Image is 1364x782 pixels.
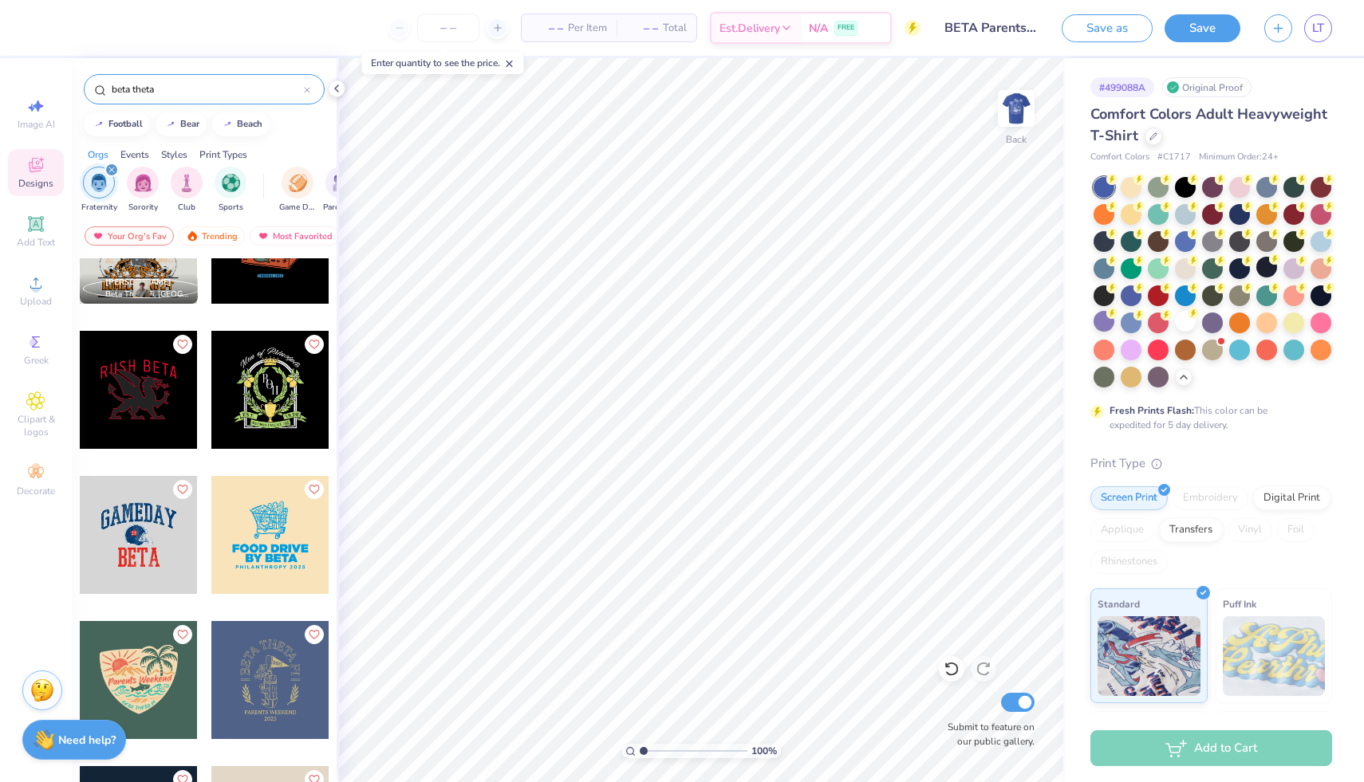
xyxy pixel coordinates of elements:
span: LT [1312,19,1324,37]
img: most_fav.gif [92,230,104,242]
span: Comfort Colors Adult Heavyweight T-Shirt [1090,104,1327,145]
div: football [108,120,143,128]
label: Submit to feature on our public gallery. [939,720,1035,749]
span: Clipart & logos [8,413,64,438]
img: Sports Image [222,174,240,192]
div: Most Favorited [250,226,340,246]
span: Comfort Colors [1090,151,1149,164]
span: – – [626,20,658,37]
div: beach [237,120,262,128]
div: filter for Sports [215,167,246,214]
img: trend_line.gif [164,120,177,129]
div: filter for Parent's Weekend [323,167,360,214]
span: Decorate [17,485,55,497]
span: 100 % [751,744,777,758]
img: Back [1000,92,1032,124]
div: filter for Club [171,167,203,214]
div: # 499088A [1090,77,1154,97]
div: Applique [1090,518,1154,542]
button: filter button [81,167,117,214]
div: Print Types [199,147,247,162]
img: Game Day Image [289,174,307,192]
div: Original Proof [1162,77,1252,97]
button: filter button [171,167,203,214]
span: Beta Theta Pi, [GEOGRAPHIC_DATA][US_STATE]: [PERSON_NAME] [105,289,191,301]
span: Est. Delivery [719,20,780,37]
button: filter button [215,167,246,214]
img: Puff Ink [1223,616,1326,696]
img: Club Image [178,174,195,192]
span: N/A [809,20,828,37]
span: # C1717 [1157,151,1191,164]
span: Sorority [128,202,158,214]
div: Styles [161,147,187,162]
strong: Need help? [58,733,116,748]
button: Save as [1062,14,1153,42]
div: Transfers [1159,518,1223,542]
div: Foil [1277,518,1315,542]
div: Vinyl [1228,518,1272,542]
img: Sorority Image [134,174,152,192]
span: Total [663,20,687,37]
span: Minimum Order: 24 + [1199,151,1279,164]
button: Like [173,480,192,499]
span: Designs [18,177,53,190]
div: Events [120,147,149,162]
div: Embroidery [1173,486,1248,510]
div: filter for Game Day [279,167,316,214]
img: most_fav.gif [257,230,270,242]
span: Greek [24,354,49,367]
button: football [84,112,150,136]
span: Image AI [18,118,55,131]
div: Print Type [1090,454,1332,473]
span: Add Text [17,236,55,249]
button: beach [212,112,270,136]
span: Standard [1098,595,1140,612]
button: filter button [323,167,360,214]
strong: Fresh Prints Flash: [1110,404,1194,417]
span: FREE [838,22,854,33]
div: Digital Print [1253,486,1330,510]
span: Club [178,202,195,214]
button: Like [305,625,324,644]
div: Trending [179,226,245,246]
input: Try "Alpha" [110,81,304,97]
span: Fraternity [81,202,117,214]
div: filter for Fraternity [81,167,117,214]
img: Fraternity Image [90,174,108,192]
img: trend_line.gif [93,120,105,129]
button: Like [173,625,192,644]
div: Enter quantity to see the price. [362,52,524,74]
img: trending.gif [186,230,199,242]
button: bear [156,112,207,136]
div: Rhinestones [1090,550,1168,574]
span: Sports [219,202,243,214]
span: – – [531,20,563,37]
button: Save [1165,14,1240,42]
img: trend_line.gif [221,120,234,129]
a: LT [1304,14,1332,42]
button: filter button [127,167,159,214]
button: Like [305,480,324,499]
input: Untitled Design [932,12,1050,44]
div: This color can be expedited for 5 day delivery. [1110,403,1306,432]
div: filter for Sorority [127,167,159,214]
button: Like [305,335,324,354]
span: Puff Ink [1223,595,1256,612]
div: Your Org's Fav [85,226,174,246]
img: Parent's Weekend Image [333,174,351,192]
div: Orgs [88,147,108,162]
span: Game Day [279,202,316,214]
button: Like [173,335,192,354]
img: Standard [1098,616,1200,696]
span: [PERSON_NAME] [105,277,171,288]
div: Screen Print [1090,486,1168,510]
input: – – [417,14,479,42]
button: filter button [279,167,316,214]
span: Parent's Weekend [323,202,360,214]
div: Back [1006,132,1027,147]
span: Per Item [568,20,607,37]
span: Upload [20,295,52,308]
div: bear [180,120,199,128]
